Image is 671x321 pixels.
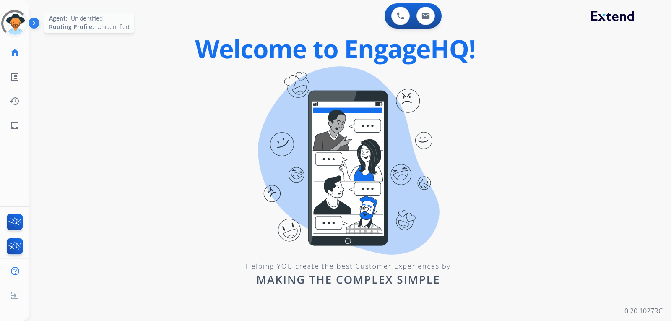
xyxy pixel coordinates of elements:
[10,72,20,82] mat-icon: list_alt
[10,47,20,57] mat-icon: home
[10,96,20,106] mat-icon: history
[49,23,94,31] span: Routing Profile:
[97,23,129,31] span: Unidentified
[624,306,663,316] p: 0.20.1027RC
[49,14,68,23] span: Agent:
[10,120,20,130] mat-icon: inbox
[71,14,103,23] span: Unidentified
